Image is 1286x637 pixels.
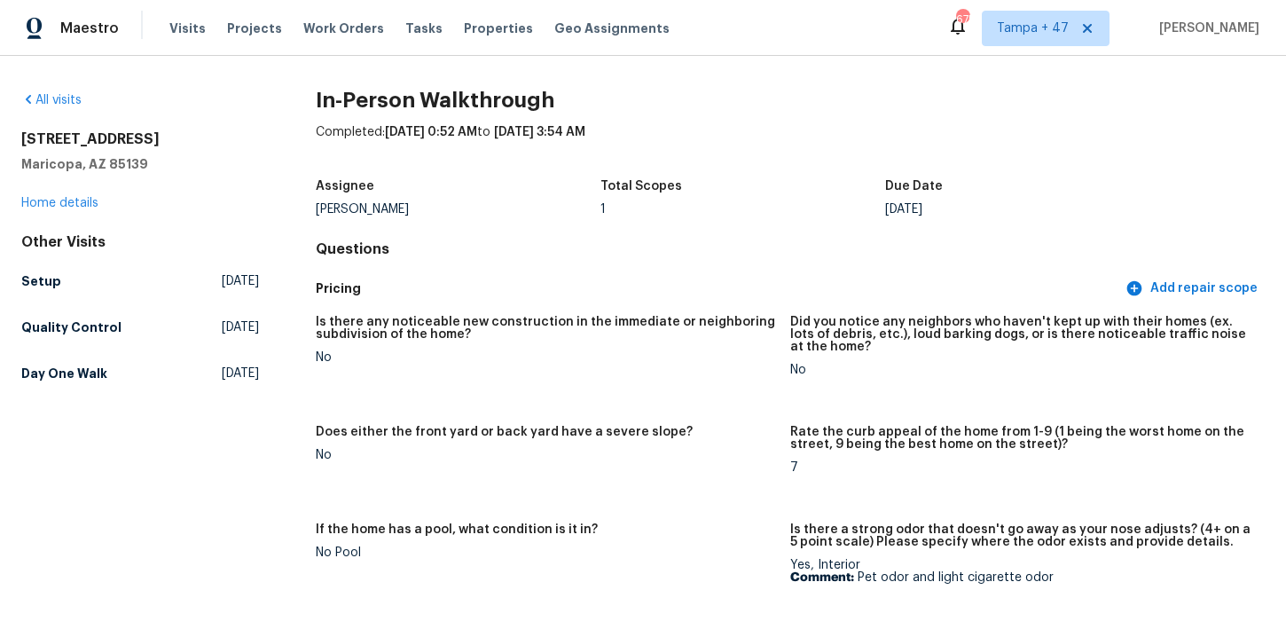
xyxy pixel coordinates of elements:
[405,22,443,35] span: Tasks
[21,130,259,148] h2: [STREET_ADDRESS]
[316,426,693,438] h5: Does either the front yard or back yard have a severe slope?
[21,272,61,290] h5: Setup
[222,318,259,336] span: [DATE]
[885,180,943,193] h5: Due Date
[316,91,1265,109] h2: In-Person Walkthrough
[790,523,1251,548] h5: Is there a strong odor that doesn't go away as your nose adjusts? (4+ on a 5 point scale) Please ...
[600,180,682,193] h5: Total Scopes
[316,523,598,536] h5: If the home has a pool, what condition is it in?
[21,197,98,209] a: Home details
[21,94,82,106] a: All visits
[21,318,122,336] h5: Quality Control
[885,203,1170,216] div: [DATE]
[1129,278,1258,300] span: Add repair scope
[21,311,259,343] a: Quality Control[DATE]
[21,365,107,382] h5: Day One Walk
[316,180,374,193] h5: Assignee
[316,123,1265,169] div: Completed: to
[956,11,968,28] div: 675
[316,279,1122,298] h5: Pricing
[316,203,600,216] div: [PERSON_NAME]
[790,461,1251,474] div: 7
[1152,20,1259,37] span: [PERSON_NAME]
[222,365,259,382] span: [DATE]
[600,203,885,216] div: 1
[997,20,1069,37] span: Tampa + 47
[790,571,854,584] b: Comment:
[464,20,533,37] span: Properties
[790,316,1251,353] h5: Did you notice any neighbors who haven't kept up with their homes (ex. lots of debris, etc.), lou...
[303,20,384,37] span: Work Orders
[21,155,259,173] h5: Maricopa, AZ 85139
[316,449,776,461] div: No
[21,358,259,389] a: Day One Walk[DATE]
[222,272,259,290] span: [DATE]
[21,265,259,297] a: Setup[DATE]
[169,20,206,37] span: Visits
[790,426,1251,451] h5: Rate the curb appeal of the home from 1-9 (1 being the worst home on the street, 9 being the best...
[554,20,670,37] span: Geo Assignments
[385,126,477,138] span: [DATE] 0:52 AM
[790,559,1251,584] div: Yes, Interior
[790,571,1251,584] p: Pet odor and light cigarette odor
[316,351,776,364] div: No
[1122,272,1265,305] button: Add repair scope
[316,547,776,559] div: No Pool
[494,126,585,138] span: [DATE] 3:54 AM
[227,20,282,37] span: Projects
[60,20,119,37] span: Maestro
[316,240,1265,258] h4: Questions
[21,233,259,251] div: Other Visits
[790,364,1251,376] div: No
[316,316,776,341] h5: Is there any noticeable new construction in the immediate or neighboring subdivision of the home?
